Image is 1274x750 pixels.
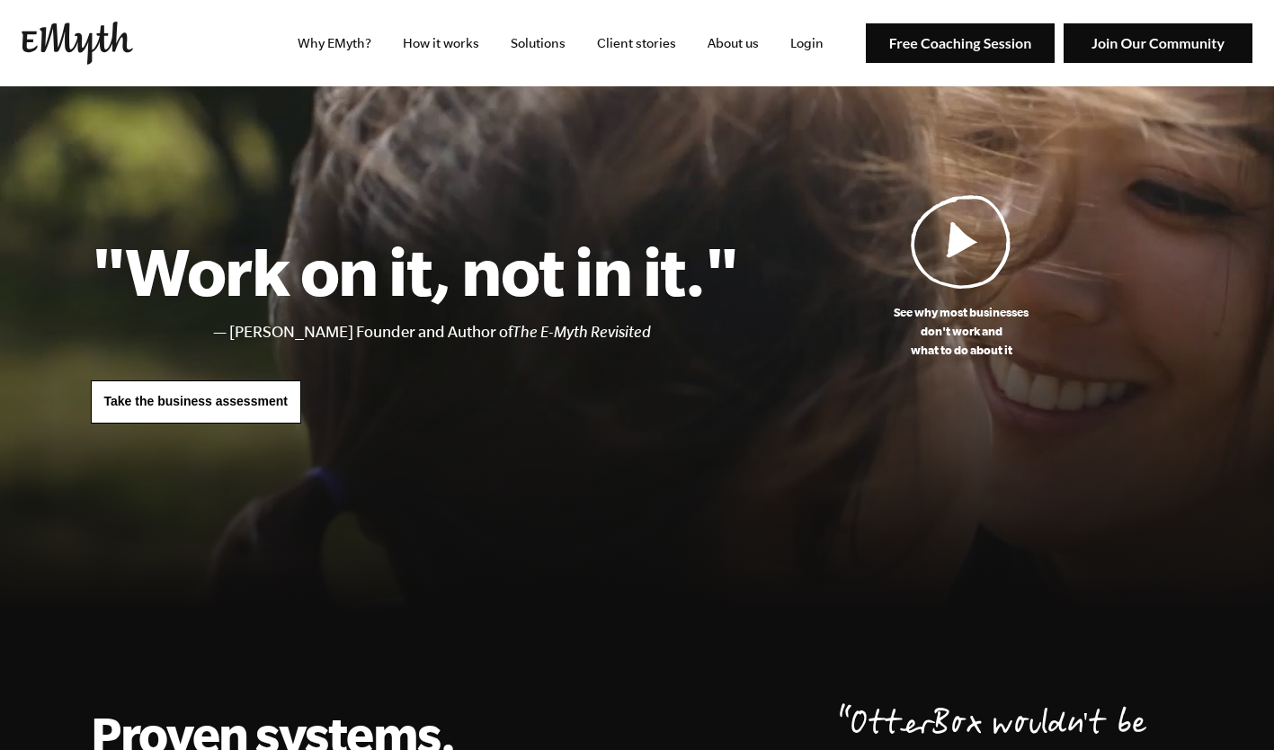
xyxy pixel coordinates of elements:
img: Play Video [911,194,1011,289]
iframe: Chat Widget [1184,664,1274,750]
span: Take the business assessment [104,394,288,408]
img: Free Coaching Session [866,23,1055,64]
li: [PERSON_NAME] Founder and Author of [229,319,739,345]
a: See why most businessesdon't work andwhat to do about it [739,194,1184,360]
i: The E-Myth Revisited [512,323,651,341]
img: EMyth [22,22,133,65]
p: See why most businesses don't work and what to do about it [739,303,1184,360]
img: Join Our Community [1064,23,1252,64]
h1: "Work on it, not in it." [91,231,739,310]
a: Take the business assessment [91,380,301,424]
